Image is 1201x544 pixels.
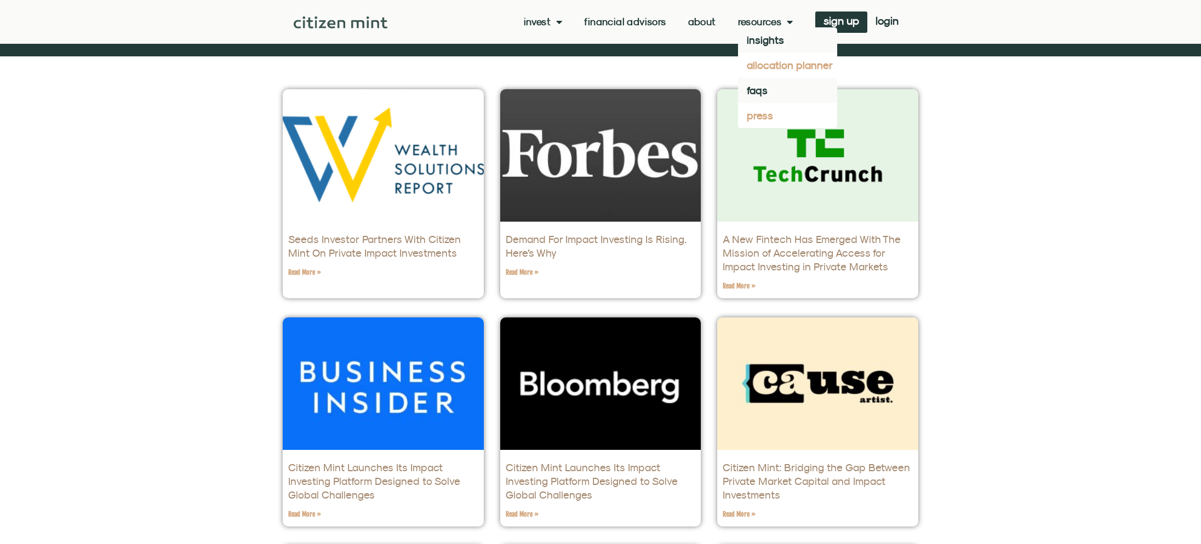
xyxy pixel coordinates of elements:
a: (opens in a new tab) [717,317,918,450]
a: Financial Advisors [584,16,666,27]
a: allocation planner [738,53,837,78]
a: sign up [815,11,867,33]
a: A New Fintech Has Emerged With The Mission of Accelerating Access for Impact Investing in Private... [723,233,901,273]
a: Read More » (opens in a new tab) [506,268,539,276]
a: Read More » (opens in a new tab) [288,268,321,276]
a: Seeds Investor Partners With Citizen Mint On Private Impact Investments (opens in a new tab) [288,233,461,259]
a: (opens in a new tab) [717,89,918,222]
span: sign up [823,17,859,25]
a: Citizen Mint: Bridging the Gap Between Private Market Capital and Impact Investments (opens in a ... [723,461,910,501]
span: login [876,17,899,25]
a: Resources [738,16,793,27]
a: Invest [524,16,563,27]
a: Citizen Mint Launches Its Impact Investing Platform Designed to Solve Global Challenges (opens in... [288,461,460,501]
a: (opens in a new tab) [500,89,701,222]
nav: Menu [524,16,793,27]
a: (opens in a new tab) [283,89,484,222]
a: (opens in a new tab) [500,317,701,450]
a: Read More » (opens in a new tab) [506,510,539,518]
a: insights [738,27,837,53]
a: Citizen Mint Launches Its Impact Investing Platform Designed to Solve Global Challenges (opens in... [506,461,678,501]
a: Read More » (opens in a new tab) [288,510,321,518]
a: press [738,103,837,128]
a: Read More » (opens in a new tab) [723,510,756,518]
a: login [867,11,907,33]
a: Demand For Impact Investing Is Rising. Here’s Why (opens in a new tab) [506,233,687,259]
a: About [688,16,716,27]
img: Citizen Mint [294,16,387,28]
a: faqs [738,78,837,103]
a: Read More » (opens in a new tab) [723,282,756,290]
ul: Resources [738,27,837,128]
a: (opens in a new tab) [283,317,484,450]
